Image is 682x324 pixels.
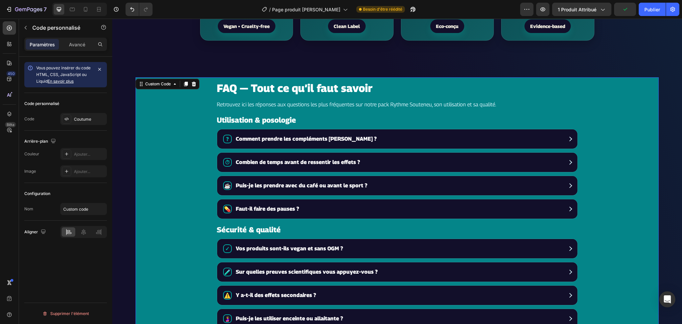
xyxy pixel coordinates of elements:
[24,169,36,174] font: Image
[124,296,452,304] span: Puis‑je les utiliser enceinte ou allaitante ?
[659,291,675,307] div: Ouvrir Intercom Messenger
[74,169,90,174] font: Ajouter...
[24,191,50,196] font: Configuration
[105,244,465,263] summary: 🧪Sur quelles preuves scientifiques vous appuyez‑vous ?
[644,7,660,12] font: Publier
[105,157,465,177] summary: ☕Puis-je les prendre avec du café ou avant le sport ?
[74,117,91,122] font: Coutume
[124,249,452,257] span: Sur quelles preuves scientifiques vous appuyez‑vous ?
[50,311,89,316] font: Supprimer l'élément
[105,290,465,310] summary: 🤰Puis‑je les utiliser enceinte ou allaitante ?
[3,3,50,16] button: 7
[111,272,120,281] span: ⚠️
[24,139,48,144] font: Arrière-plan
[105,134,465,153] summary: ⏱Combien de temps avant de ressentir les effets ?
[48,79,74,84] a: En savoir plus
[105,220,465,240] summary: ✓Vos produits sont‑ils vegan et sans OGM ?
[639,3,666,16] button: Publier
[69,42,85,47] font: Avancé
[552,3,611,16] button: 1 produit attribué
[111,296,120,304] span: 🤰
[124,116,452,124] span: Comment prendre les compléments [PERSON_NAME] ?
[24,206,33,211] font: Nom
[124,273,452,281] span: Y a‑t‑il des effets secondaires ?
[24,151,39,156] font: Couleur
[124,226,452,234] span: Vos produits sont‑ils vegan et sans OGM ?
[111,163,120,171] span: ☕
[32,62,60,68] div: Custom Code
[24,116,34,121] font: Code
[105,206,466,217] h3: Sécurité & qualité
[24,229,38,234] font: Aligner
[44,6,47,13] font: 7
[558,7,596,12] font: 1 produit attribué
[126,3,153,16] div: Annuler/Rétablir
[74,152,90,157] font: Ajouter...
[269,7,271,12] font: /
[111,186,120,195] span: 💊
[32,24,89,32] p: Code personnalisé
[111,139,120,148] span: ⏱
[32,24,80,31] font: Code personnalisé
[30,42,55,47] font: Paramètres
[124,186,452,194] span: Faut‑il faire des pauses ?
[272,7,340,12] font: Page produit [PERSON_NAME]
[105,181,465,200] summary: 💊Faut‑il faire des pauses ?
[105,267,465,286] summary: ⚠️Y a‑t‑il des effets secondaires ?
[363,7,402,12] font: Besoin d'être réédité
[111,249,120,258] span: 🧪
[111,226,120,234] span: ✓
[24,308,107,319] button: Supprimer l'élément
[112,19,682,324] iframe: Zone de conception
[36,65,91,84] font: Vous pouvez insérer du code HTML, CSS, JavaScript ou Liquid
[124,140,452,148] span: Combien de temps avant de ressentir les effets ?
[24,101,59,106] font: Code personnalisé
[8,71,15,76] font: 450
[124,163,452,171] span: Puis-je les prendre avec du café ou avant le sport ?
[7,122,14,127] font: Bêta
